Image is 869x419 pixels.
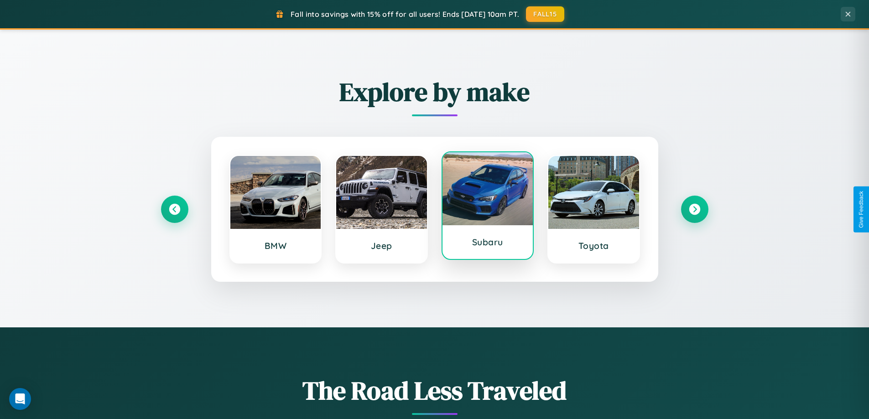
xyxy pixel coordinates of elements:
h2: Explore by make [161,74,708,109]
span: Fall into savings with 15% off for all users! Ends [DATE] 10am PT. [291,10,519,19]
h3: Subaru [452,237,524,248]
h3: BMW [239,240,312,251]
h3: Toyota [557,240,630,251]
div: Open Intercom Messenger [9,388,31,410]
h1: The Road Less Traveled [161,373,708,408]
h3: Jeep [345,240,418,251]
div: Give Feedback [858,191,864,228]
button: FALL15 [526,6,564,22]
